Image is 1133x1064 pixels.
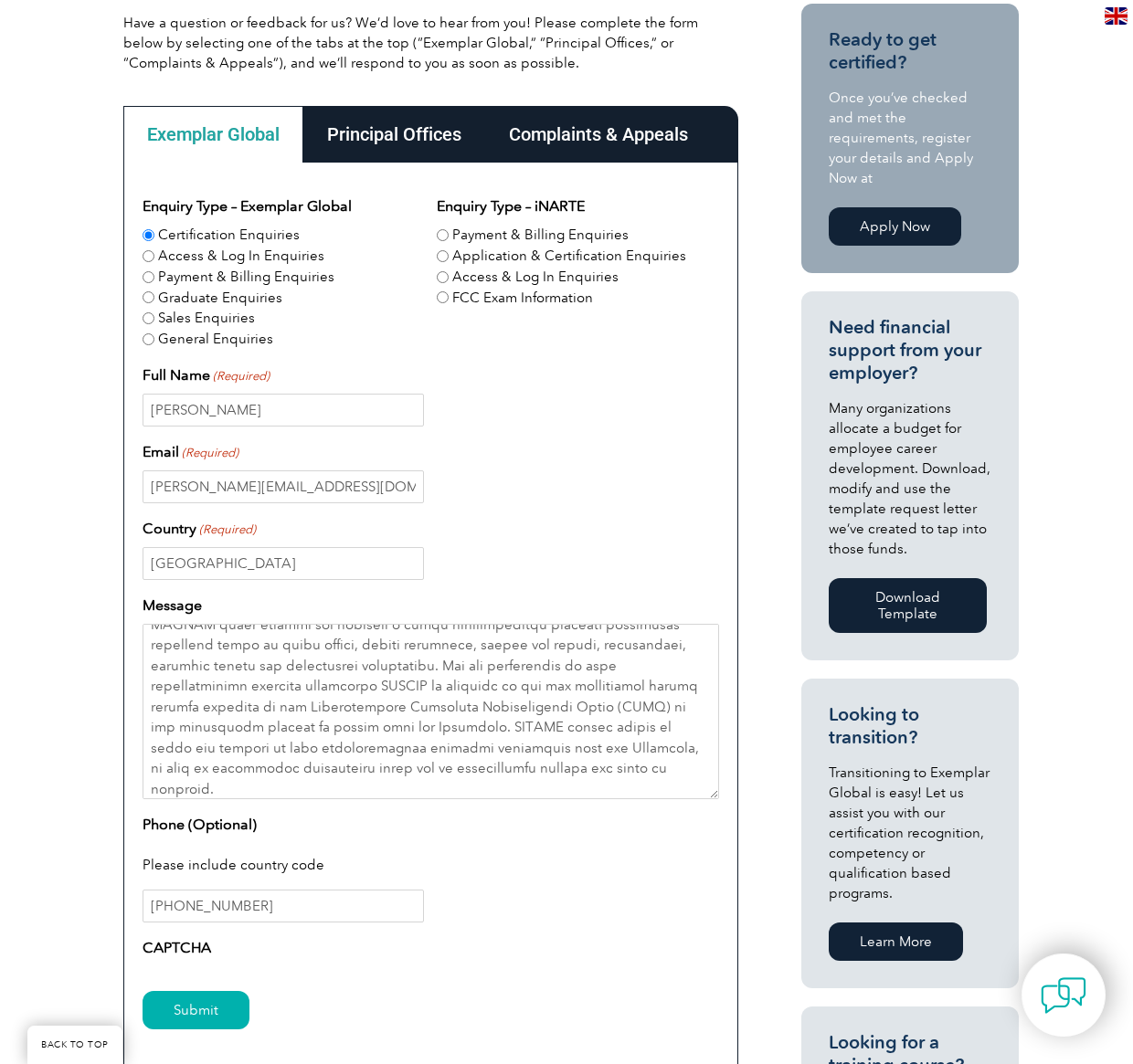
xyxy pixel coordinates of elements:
[181,444,239,462] span: (Required)
[143,991,249,1029] input: Submit
[158,288,282,309] label: Graduate Enquiries
[143,441,238,463] label: Email
[143,364,270,386] label: Full Name
[158,308,255,329] label: Sales Enquiries
[143,814,257,836] label: Phone (Optional)
[143,518,256,540] label: Country
[198,521,257,539] span: (Required)
[829,28,991,74] h3: Ready to get certified?
[143,595,202,616] label: Message
[452,246,686,267] label: Application & Certification Enquiries
[452,288,593,309] label: FCC Exam Information
[123,13,738,73] p: Have a question or feedback for us? We’d love to hear from you! Please complete the form below by...
[158,225,300,246] label: Certification Enquiries
[143,843,719,890] div: Please include country code
[158,267,334,288] label: Payment & Billing Enquiries
[829,316,991,385] h3: Need financial support from your employer?
[1041,973,1086,1018] img: contact-chat.png
[158,329,273,350] label: General Enquiries
[829,207,961,246] a: Apply Now
[452,225,629,246] label: Payment & Billing Enquiries
[143,195,352,217] legend: Enquiry Type – Exemplar Global
[452,267,619,288] label: Access & Log In Enquiries
[437,195,585,217] legend: Enquiry Type – iNARTE
[829,922,963,961] a: Learn More
[485,106,712,163] div: Complaints & Appeals
[829,398,991,559] p: Many organizations allocate a budget for employee career development. Download, modify and use th...
[829,578,987,633] a: Download Template
[829,763,991,903] p: Transitioning to Exemplar Global is easy! Let us assist you with our certification recognition, c...
[829,703,991,749] h3: Looking to transition?
[829,88,991,188] p: Once you’ve checked and met the requirements, register your details and Apply Now at
[143,937,211,959] label: CAPTCHA
[27,1026,122,1064] a: BACK TO TOP
[303,106,485,163] div: Principal Offices
[1105,7,1128,25] img: en
[158,246,324,267] label: Access & Log In Enquiries
[123,106,303,163] div: Exemplar Global
[212,367,270,385] span: (Required)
